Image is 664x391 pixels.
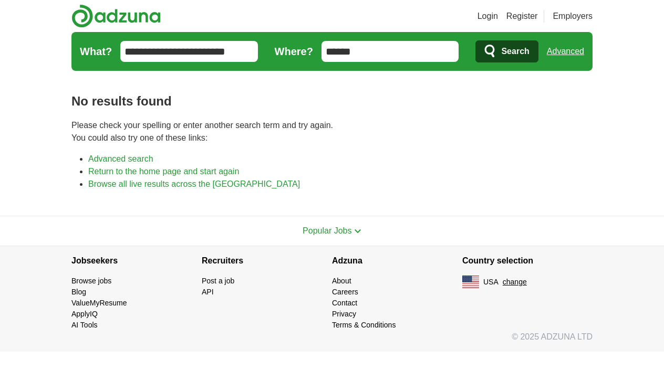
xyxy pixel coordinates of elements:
h1: No results found [71,92,593,111]
h4: Country selection [462,246,593,276]
a: ValueMyResume [71,299,127,307]
a: About [332,277,351,285]
div: © 2025 ADZUNA LTD [63,331,601,352]
a: Register [506,10,538,23]
a: Terms & Conditions [332,321,396,329]
img: US flag [462,276,479,288]
a: Return to the home page and start again [88,167,239,176]
a: Browse jobs [71,277,111,285]
label: Where? [275,44,313,59]
a: Login [478,10,498,23]
label: What? [80,44,112,59]
a: Privacy [332,310,356,318]
a: Blog [71,288,86,296]
button: Search [475,40,538,62]
a: ApplyIQ [71,310,98,318]
button: change [503,277,527,288]
a: API [202,288,214,296]
span: USA [483,277,499,288]
a: Contact [332,299,357,307]
a: AI Tools [71,321,98,329]
a: Advanced [547,41,584,62]
a: Employers [553,10,593,23]
a: Browse all live results across the [GEOGRAPHIC_DATA] [88,179,300,188]
a: Careers [332,288,358,296]
a: Post a job [202,277,234,285]
span: Popular Jobs [303,226,351,235]
p: Please check your spelling or enter another search term and try again. You could also try one of ... [71,119,593,144]
img: Adzuna logo [71,4,161,28]
a: Advanced search [88,154,153,163]
span: Search [501,41,529,62]
img: toggle icon [354,229,361,234]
